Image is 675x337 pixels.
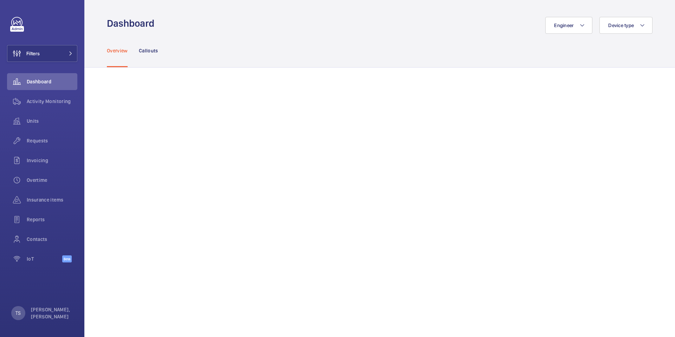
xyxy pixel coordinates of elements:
[27,117,77,125] span: Units
[27,78,77,85] span: Dashboard
[107,17,159,30] h1: Dashboard
[107,47,128,54] p: Overview
[27,157,77,164] span: Invoicing
[27,137,77,144] span: Requests
[599,17,652,34] button: Device type
[27,216,77,223] span: Reports
[554,23,574,28] span: Engineer
[27,177,77,184] span: Overtime
[62,255,72,262] span: Beta
[27,255,62,262] span: IoT
[26,50,40,57] span: Filters
[27,236,77,243] span: Contacts
[608,23,634,28] span: Device type
[15,310,21,317] p: TS
[545,17,592,34] button: Engineer
[31,306,73,320] p: [PERSON_NAME], [PERSON_NAME]
[27,196,77,203] span: Insurance items
[139,47,158,54] p: Callouts
[7,45,77,62] button: Filters
[27,98,77,105] span: Activity Monitoring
